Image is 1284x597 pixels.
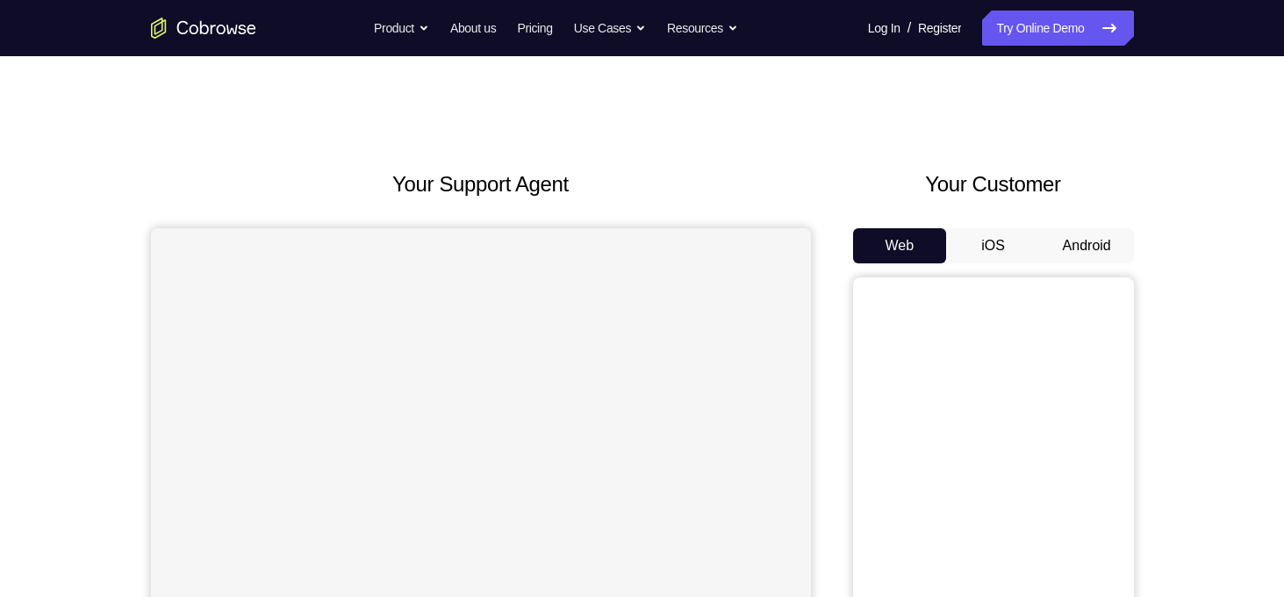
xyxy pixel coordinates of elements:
[450,11,496,46] a: About us
[868,11,900,46] a: Log In
[946,228,1040,263] button: iOS
[574,11,646,46] button: Use Cases
[667,11,738,46] button: Resources
[151,169,811,200] h2: Your Support Agent
[374,11,429,46] button: Product
[151,18,256,39] a: Go to the home page
[907,18,911,39] span: /
[982,11,1133,46] a: Try Online Demo
[853,169,1134,200] h2: Your Customer
[853,228,947,263] button: Web
[517,11,552,46] a: Pricing
[1040,228,1134,263] button: Android
[918,11,961,46] a: Register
